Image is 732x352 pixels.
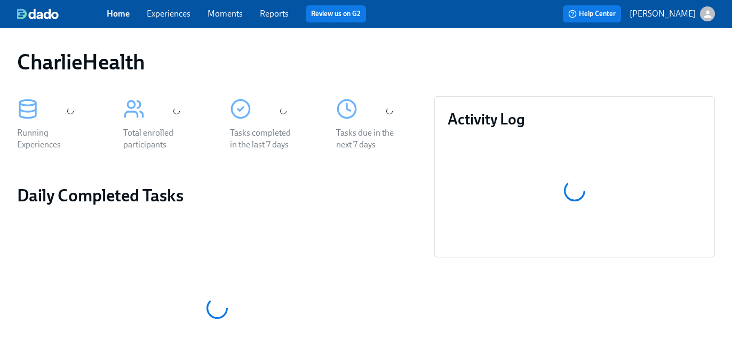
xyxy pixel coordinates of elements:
[208,9,243,19] a: Moments
[563,5,621,22] button: Help Center
[448,109,702,129] h3: Activity Log
[17,9,107,19] a: dado
[260,9,289,19] a: Reports
[123,127,192,151] div: Total enrolled participants
[630,8,696,20] p: [PERSON_NAME]
[230,127,298,151] div: Tasks completed in the last 7 days
[311,9,361,19] a: Review us on G2
[107,9,130,19] a: Home
[17,185,417,206] h2: Daily Completed Tasks
[17,49,145,75] h1: CharlieHealth
[17,127,85,151] div: Running Experiences
[147,9,190,19] a: Experiences
[630,6,715,21] button: [PERSON_NAME]
[568,9,616,19] span: Help Center
[17,9,59,19] img: dado
[306,5,366,22] button: Review us on G2
[336,127,404,151] div: Tasks due in the next 7 days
